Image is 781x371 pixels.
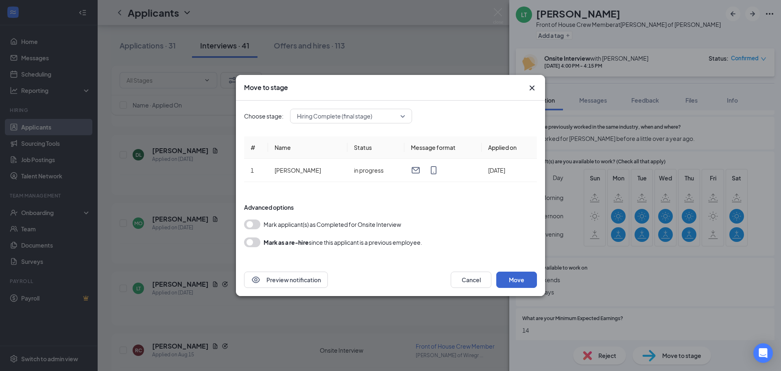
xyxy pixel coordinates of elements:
[429,165,438,175] svg: MobileSms
[347,159,404,182] td: in progress
[251,275,261,285] svg: Eye
[411,165,421,175] svg: Email
[482,159,537,182] td: [DATE]
[268,159,347,182] td: [PERSON_NAME]
[244,83,288,92] h3: Move to stage
[451,272,491,288] button: Cancel
[347,136,404,159] th: Status
[527,83,537,93] svg: Cross
[264,239,309,246] b: Mark as a re-hire
[244,136,268,159] th: #
[268,136,347,159] th: Name
[496,272,537,288] button: Move
[297,110,372,122] span: Hiring Complete (final stage)
[527,83,537,93] button: Close
[482,136,537,159] th: Applied on
[404,136,482,159] th: Message format
[264,220,401,229] span: Mark applicant(s) as Completed for Onsite Interview
[244,203,537,211] div: Advanced options
[753,343,773,363] div: Open Intercom Messenger
[264,237,422,247] div: since this applicant is a previous employee.
[251,167,254,174] span: 1
[244,272,328,288] button: EyePreview notification
[244,112,284,121] span: Choose stage:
